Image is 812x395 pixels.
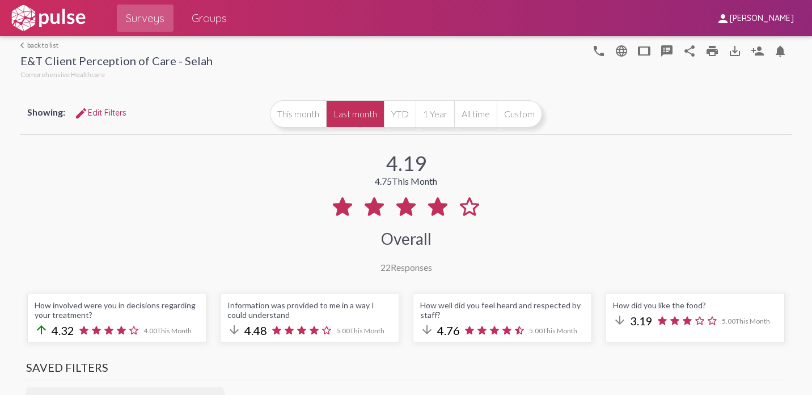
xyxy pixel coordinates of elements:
button: Download [724,39,746,62]
mat-icon: arrow_downward [613,313,627,327]
button: language [610,39,633,62]
button: Bell [769,39,792,62]
span: This Month [157,326,192,335]
div: How involved were you in decisions regarding your treatment? [35,300,199,320]
span: Edit Filters [74,108,126,118]
a: Surveys [117,5,174,32]
button: This month [270,100,326,128]
h3: Saved Filters [26,360,786,380]
span: This Month [350,326,384,335]
mat-icon: Bell [773,44,787,58]
button: YTD [384,100,416,128]
div: 4.19 [386,151,426,176]
button: tablet [633,39,655,62]
span: 5.00 [722,317,770,325]
span: 22 [380,262,391,273]
a: back to list [20,41,213,49]
span: 3.19 [630,314,653,328]
mat-icon: Download [728,44,742,58]
button: [PERSON_NAME] [707,7,803,28]
span: This Month [543,326,577,335]
span: [PERSON_NAME] [730,14,794,24]
button: Edit FiltersEdit Filters [65,103,136,123]
mat-icon: arrow_back_ios [20,42,27,49]
span: 5.00 [336,326,384,335]
span: 4.00 [143,326,192,335]
div: Overall [381,229,432,248]
mat-icon: print [705,44,719,58]
div: E&T Client Perception of Care - Selah [20,54,213,70]
img: white-logo.svg [9,4,87,32]
button: Share [678,39,701,62]
span: Groups [192,8,227,28]
a: print [701,39,724,62]
mat-icon: speaker_notes [660,44,674,58]
mat-icon: Share [683,44,696,58]
span: 4.32 [52,324,74,337]
div: How did you like the food? [613,300,777,310]
mat-icon: Edit Filters [74,107,88,120]
span: Comprehensive Healthcare [20,70,105,79]
button: 1 Year [416,100,454,128]
mat-icon: tablet [637,44,651,58]
button: Person [746,39,769,62]
button: speaker_notes [655,39,678,62]
mat-icon: language [592,44,606,58]
span: 4.76 [437,324,460,337]
span: Showing: [27,107,65,117]
span: 4.48 [244,324,267,337]
mat-icon: Person [751,44,764,58]
mat-icon: person [716,12,730,26]
a: Groups [183,5,236,32]
mat-icon: arrow_downward [420,323,434,337]
mat-icon: arrow_downward [227,323,241,337]
span: This Month [735,317,770,325]
span: Surveys [126,8,164,28]
div: Responses [380,262,432,273]
span: This Month [392,176,437,186]
div: Information was provided to me in a way I could understand [227,300,392,320]
span: 5.00 [529,326,577,335]
button: Custom [497,100,542,128]
mat-icon: language [615,44,628,58]
button: All time [454,100,497,128]
button: Last month [326,100,384,128]
div: How well did you feel heard and respected by staff? [420,300,585,320]
div: 4.75 [375,176,437,186]
mat-icon: arrow_upward [35,323,48,337]
button: language [587,39,610,62]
